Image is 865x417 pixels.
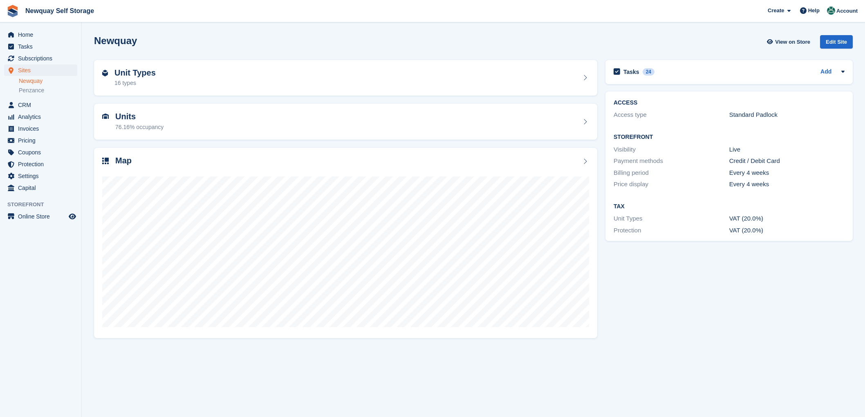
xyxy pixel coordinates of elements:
[102,158,109,164] img: map-icn-33ee37083ee616e46c38cad1a60f524a97daa1e2b2c8c0bc3eb3415660979fc1.svg
[18,29,67,40] span: Home
[643,68,654,76] div: 24
[114,68,156,78] h2: Unit Types
[18,111,67,123] span: Analytics
[18,182,67,194] span: Capital
[4,182,77,194] a: menu
[102,114,109,119] img: unit-icn-7be61d7bf1b0ce9d3e12c5938cc71ed9869f7b940bace4675aadf7bd6d80202e.svg
[729,110,845,120] div: Standard Padlock
[114,79,156,87] div: 16 types
[18,147,67,158] span: Coupons
[115,156,132,165] h2: Map
[729,145,845,154] div: Live
[614,168,729,178] div: Billing period
[614,226,729,235] div: Protection
[729,180,845,189] div: Every 4 weeks
[775,38,810,46] span: View on Store
[614,145,729,154] div: Visibility
[18,41,67,52] span: Tasks
[4,53,77,64] a: menu
[820,35,853,49] div: Edit Site
[18,135,67,146] span: Pricing
[19,87,77,94] a: Penzance
[4,99,77,111] a: menu
[115,123,164,132] div: 76.16% occupancy
[115,112,164,121] h2: Units
[614,100,845,106] h2: ACCESS
[94,148,597,339] a: Map
[94,104,597,140] a: Units 76.16% occupancy
[94,60,597,96] a: Unit Types 16 types
[808,7,820,15] span: Help
[614,134,845,140] h2: Storefront
[18,211,67,222] span: Online Store
[4,211,77,222] a: menu
[820,35,853,52] a: Edit Site
[614,156,729,166] div: Payment methods
[4,147,77,158] a: menu
[614,110,729,120] div: Access type
[766,35,813,49] a: View on Store
[768,7,784,15] span: Create
[836,7,858,15] span: Account
[22,4,97,18] a: Newquay Self Storage
[4,29,77,40] a: menu
[7,201,81,209] span: Storefront
[18,170,67,182] span: Settings
[4,135,77,146] a: menu
[614,180,729,189] div: Price display
[4,170,77,182] a: menu
[614,214,729,223] div: Unit Types
[18,53,67,64] span: Subscriptions
[102,70,108,76] img: unit-type-icn-2b2737a686de81e16bb02015468b77c625bbabd49415b5ef34ead5e3b44a266d.svg
[729,168,845,178] div: Every 4 weeks
[729,156,845,166] div: Credit / Debit Card
[19,77,77,85] a: Newquay
[729,226,845,235] div: VAT (20.0%)
[4,111,77,123] a: menu
[18,99,67,111] span: CRM
[4,41,77,52] a: menu
[729,214,845,223] div: VAT (20.0%)
[94,35,137,46] h2: Newquay
[4,65,77,76] a: menu
[18,158,67,170] span: Protection
[18,123,67,134] span: Invoices
[4,158,77,170] a: menu
[4,123,77,134] a: menu
[614,203,845,210] h2: Tax
[18,65,67,76] span: Sites
[7,5,19,17] img: stora-icon-8386f47178a22dfd0bd8f6a31ec36ba5ce8667c1dd55bd0f319d3a0aa187defe.svg
[827,7,835,15] img: JON
[820,67,831,77] a: Add
[623,68,639,76] h2: Tasks
[67,212,77,221] a: Preview store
